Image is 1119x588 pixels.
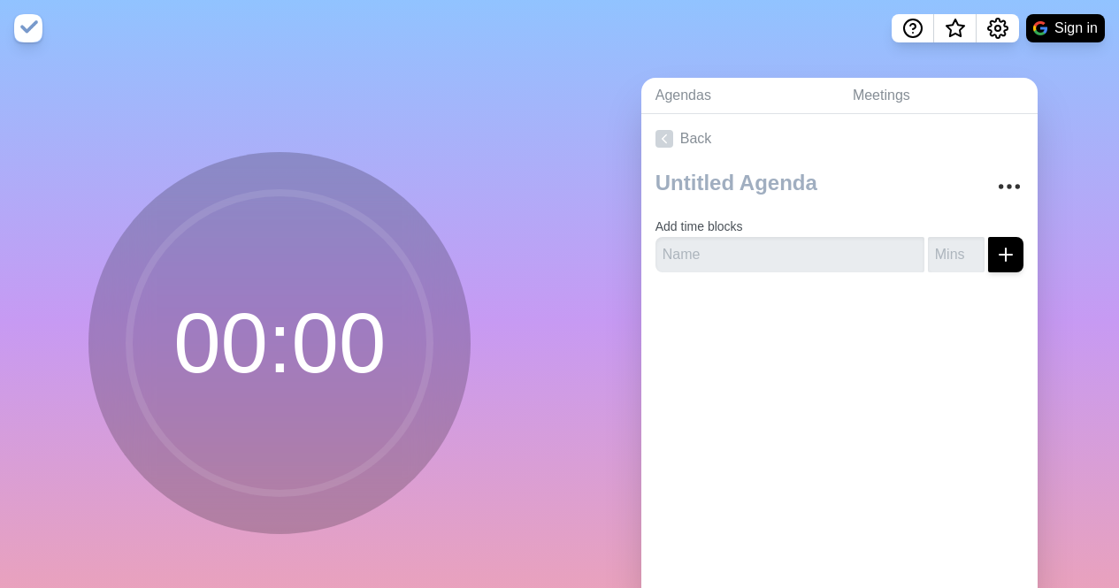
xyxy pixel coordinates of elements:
input: Name [655,237,924,272]
button: What’s new [934,14,977,42]
a: Back [641,114,1038,164]
a: Agendas [641,78,839,114]
img: timeblocks logo [14,14,42,42]
button: Help [892,14,934,42]
label: Add time blocks [655,219,743,233]
a: Meetings [839,78,1038,114]
button: More [992,169,1027,204]
input: Mins [928,237,985,272]
img: google logo [1033,21,1047,35]
button: Sign in [1026,14,1105,42]
button: Settings [977,14,1019,42]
